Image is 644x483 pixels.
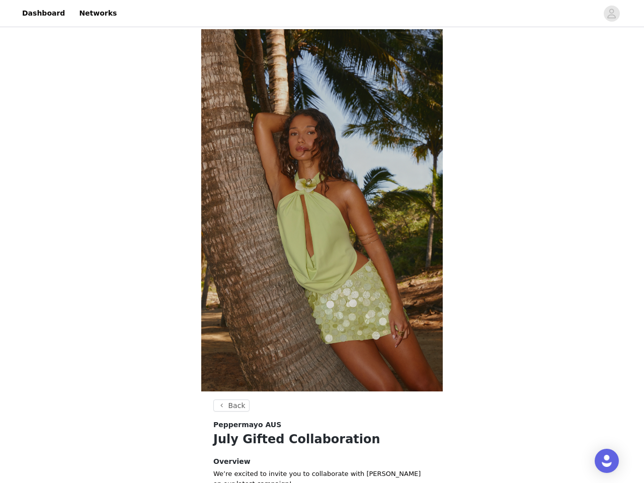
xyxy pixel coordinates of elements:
[607,6,616,22] div: avatar
[16,2,71,25] a: Dashboard
[73,2,123,25] a: Networks
[213,430,431,448] h1: July Gifted Collaboration
[213,399,250,412] button: Back
[595,449,619,473] div: Open Intercom Messenger
[213,420,281,430] span: Peppermayo AUS
[201,29,443,391] img: campaign image
[213,456,431,467] h4: Overview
